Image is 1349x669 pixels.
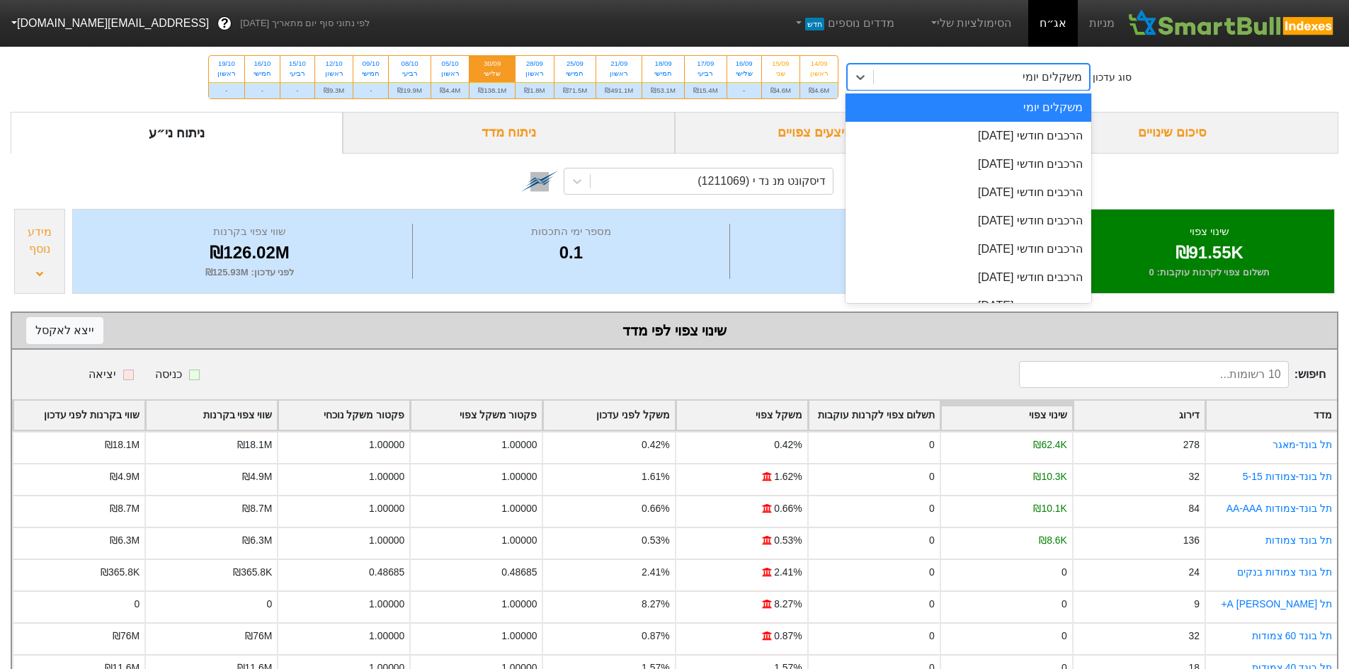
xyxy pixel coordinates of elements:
[1188,565,1199,580] div: 24
[941,401,1072,430] div: Toggle SortBy
[254,59,271,69] div: 16/10
[929,629,935,644] div: 0
[1183,438,1200,452] div: 278
[416,240,726,265] div: 0.1
[13,401,144,430] div: Toggle SortBy
[685,82,727,98] div: ₪15.4M
[1206,401,1337,430] div: Toggle SortBy
[146,401,277,430] div: Toggle SortBy
[929,469,935,484] div: 0
[26,317,103,344] button: ייצא לאקסל
[675,112,1007,154] div: ביקושים והיצעים צפויים
[929,565,935,580] div: 0
[929,597,935,612] div: 0
[362,59,380,69] div: 09/10
[501,629,537,644] div: 1.00000
[101,565,140,580] div: ₪365.8K
[478,69,506,79] div: שלישי
[1188,501,1199,516] div: 84
[233,565,272,580] div: ₪365.8K
[524,69,545,79] div: ראשון
[411,401,542,430] div: Toggle SortBy
[267,597,273,612] div: 0
[642,533,669,548] div: 0.53%
[1061,629,1067,644] div: 0
[516,82,553,98] div: ₪1.8M
[1273,439,1333,450] a: תל בונד-מאגר
[1194,597,1200,612] div: 9
[242,533,272,548] div: ₪6.3M
[563,69,588,79] div: חמישי
[501,533,537,548] div: 1.00000
[289,69,306,79] div: רביעי
[369,565,404,580] div: 0.48685
[1093,70,1132,85] div: סוג עדכון
[734,224,1059,240] div: מחזור ממוצע (30 יום)
[642,82,684,98] div: ₪53.1M
[110,501,140,516] div: ₪8.7M
[389,82,431,98] div: ₪19.9M
[221,14,229,33] span: ?
[846,235,1091,263] div: הרכבים חודשי [DATE]
[929,438,935,452] div: 0
[809,59,829,69] div: 14/09
[245,629,272,644] div: ₪76M
[110,469,140,484] div: ₪4.9M
[774,438,802,452] div: 0.42%
[1023,69,1082,86] div: משקלים יומי
[642,629,669,644] div: 0.87%
[736,59,753,69] div: 16/09
[254,69,271,79] div: חמישי
[787,9,900,38] a: מדדים נוספיםחדש
[369,597,404,612] div: 1.00000
[315,82,353,98] div: ₪9.3M
[289,59,306,69] div: 15/10
[805,18,824,30] span: חדש
[642,501,669,516] div: 0.66%
[478,59,506,69] div: 30/09
[693,59,718,69] div: 17/09
[440,59,460,69] div: 05/10
[642,438,669,452] div: 0.42%
[369,469,404,484] div: 1.00000
[397,59,422,69] div: 08/10
[774,533,802,548] div: 0.53%
[501,565,537,580] div: 0.48685
[134,597,140,612] div: 0
[1061,565,1067,580] div: 0
[774,565,802,580] div: 2.41%
[1221,598,1332,610] a: תל [PERSON_NAME] A+
[113,629,140,644] div: ₪76M
[1033,438,1066,452] div: ₪62.4K
[642,597,669,612] div: 8.27%
[846,122,1091,150] div: הרכבים חודשי [DATE]
[734,240,1059,265] div: ₪1.49M
[846,150,1091,178] div: הרכבים חודשי [DATE]
[1006,112,1338,154] div: סיכום שינויים
[91,240,409,265] div: ₪126.02M
[242,469,272,484] div: ₪4.9M
[1019,361,1289,388] input: 10 רשומות...
[596,82,642,98] div: ₪491.1M
[1243,471,1332,482] a: תל בונד-צמודות 5-15
[774,597,802,612] div: 8.27%
[762,82,799,98] div: ₪4.6M
[324,59,344,69] div: 12/10
[155,366,182,383] div: כניסה
[209,82,244,98] div: -
[18,224,61,258] div: מידע נוסף
[242,501,272,516] div: ₪8.7M
[774,629,802,644] div: 0.87%
[91,265,409,280] div: לפני עדכון : ₪125.93M
[1019,361,1326,388] span: חיפוש :
[736,69,753,79] div: שלישי
[1102,265,1316,280] div: תשלום צפוי לקרנות עוקבות : 0
[105,438,140,452] div: ₪18.1M
[605,59,633,69] div: 21/09
[240,16,370,30] span: לפי נתוני סוף יום מתאריך [DATE]
[698,173,826,190] div: דיסקונט מנ נד י (1211069)
[1188,629,1199,644] div: 32
[524,59,545,69] div: 28/09
[217,69,236,79] div: ראשון
[11,112,343,154] div: ניתוח ני״ע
